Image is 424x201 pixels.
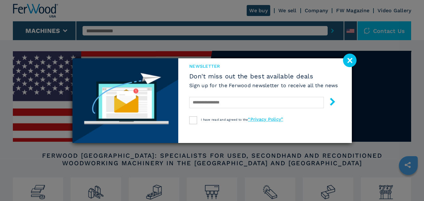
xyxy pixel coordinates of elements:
span: Don't miss out the best available deals [189,72,338,80]
a: “Privacy Policy” [248,117,283,122]
img: Newsletter image [72,58,179,143]
h6: Sign up for the Ferwood newsletter to receive all the news [189,82,338,89]
span: newsletter [189,63,338,69]
span: I have read and agreed to the [201,118,283,121]
button: submit-button [322,95,336,110]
